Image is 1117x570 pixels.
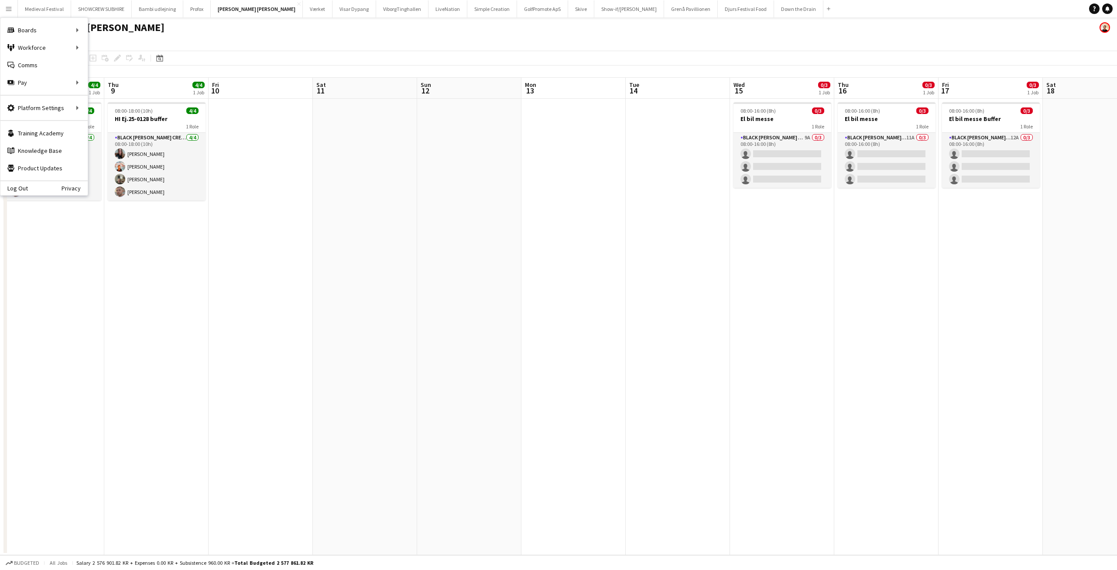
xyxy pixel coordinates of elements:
span: Sat [1046,81,1056,89]
button: Profox [183,0,211,17]
span: 15 [732,86,745,96]
a: Training Academy [0,124,88,142]
span: 9 [106,86,119,96]
span: 1 Role [916,123,929,130]
span: 0/3 [922,82,935,88]
app-card-role: Black [PERSON_NAME] Crew ([PERSON_NAME])9A0/308:00-16:00 (8h) [733,133,831,188]
button: [PERSON_NAME] [PERSON_NAME] [211,0,303,17]
span: Fri [212,81,219,89]
app-job-card: 08:00-18:00 (10h)4/4HI Ej.25-0128 buffer1 RoleBlack [PERSON_NAME] Crew ([PERSON_NAME])4/408:00-18... [108,102,206,200]
span: 12 [419,86,431,96]
h3: HI Ej.25-0128 buffer [108,115,206,123]
button: Visar Dypang [332,0,376,17]
span: Thu [838,81,849,89]
span: Tue [629,81,639,89]
a: Privacy [62,185,88,192]
button: Skive [568,0,594,17]
button: ViborgTinghallen [376,0,428,17]
button: Show-if/[PERSON_NAME] [594,0,664,17]
button: Down the Drain [774,0,823,17]
div: Workforce [0,39,88,56]
div: 1 Job [819,89,830,96]
span: 4/4 [88,82,100,88]
app-job-card: 08:00-16:00 (8h)0/3El bil messe Buffer1 RoleBlack [PERSON_NAME] Crew ([PERSON_NAME])12A0/308:00-1... [942,102,1040,188]
h3: El bil messe [733,115,831,123]
span: 4/4 [186,107,199,114]
app-job-card: 08:00-16:00 (8h)0/3El bil messe1 RoleBlack [PERSON_NAME] Crew ([PERSON_NAME])9A0/308:00-16:00 (8h) [733,102,831,188]
span: 08:00-16:00 (8h) [949,107,984,114]
span: 13 [524,86,536,96]
a: Knowledge Base [0,142,88,159]
div: 1 Job [193,89,204,96]
span: 0/3 [1021,107,1033,114]
div: 1 Job [923,89,934,96]
h3: El bil messe Buffer [942,115,1040,123]
button: Medieval Festival [18,0,71,17]
div: Pay [0,74,88,91]
div: Platform Settings [0,99,88,117]
span: Fri [942,81,949,89]
span: 10 [211,86,219,96]
app-job-card: 08:00-16:00 (8h)0/3El bil messe1 RoleBlack [PERSON_NAME] Crew ([PERSON_NAME])11A0/308:00-16:00 (8h) [838,102,935,188]
span: All jobs [48,560,69,566]
span: Total Budgeted 2 577 861.82 KR [234,560,313,566]
button: Grenå Pavillionen [664,0,718,17]
button: Simple Creation [467,0,517,17]
button: Bambi udlejning [132,0,183,17]
span: 14 [628,86,639,96]
span: 1 Role [186,123,199,130]
span: Sat [316,81,326,89]
span: Thu [108,81,119,89]
span: Budgeted [14,560,39,566]
button: Værket [303,0,332,17]
span: Mon [525,81,536,89]
div: Boards [0,21,88,39]
div: 1 Job [89,89,100,96]
span: 08:00-16:00 (8h) [740,107,776,114]
button: Budgeted [4,558,41,568]
button: GolfPromote ApS [517,0,568,17]
span: Wed [733,81,745,89]
span: 1 Role [812,123,824,130]
span: 17 [941,86,949,96]
button: Djurs Festival Food [718,0,774,17]
span: 0/3 [818,82,830,88]
span: 0/3 [916,107,929,114]
h3: El bil messe [838,115,935,123]
div: Salary 2 576 901.82 KR + Expenses 0.00 KR + Subsistence 960.00 KR = [76,560,313,566]
span: 0/3 [812,107,824,114]
a: Log Out [0,185,28,192]
span: 0/3 [1027,82,1039,88]
span: 4/4 [192,82,205,88]
app-card-role: Black [PERSON_NAME] Crew ([PERSON_NAME])11A0/308:00-16:00 (8h) [838,133,935,188]
span: 11 [315,86,326,96]
span: Sun [421,81,431,89]
span: 08:00-16:00 (8h) [845,107,880,114]
a: Product Updates [0,159,88,177]
span: 16 [836,86,849,96]
span: 18 [1045,86,1056,96]
div: 1 Job [1027,89,1038,96]
a: Comms [0,56,88,74]
span: 1 Role [1020,123,1033,130]
app-user-avatar: Armando NIkol Irom [1100,22,1110,33]
button: SHOWCREW SUBHIRE [71,0,132,17]
app-card-role: Black [PERSON_NAME] Crew ([PERSON_NAME])12A0/308:00-16:00 (8h) [942,133,1040,188]
span: 08:00-18:00 (10h) [115,107,153,114]
button: LiveNation [428,0,467,17]
app-card-role: Black [PERSON_NAME] Crew ([PERSON_NAME])4/408:00-18:00 (10h)[PERSON_NAME][PERSON_NAME][PERSON_NAM... [108,133,206,200]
